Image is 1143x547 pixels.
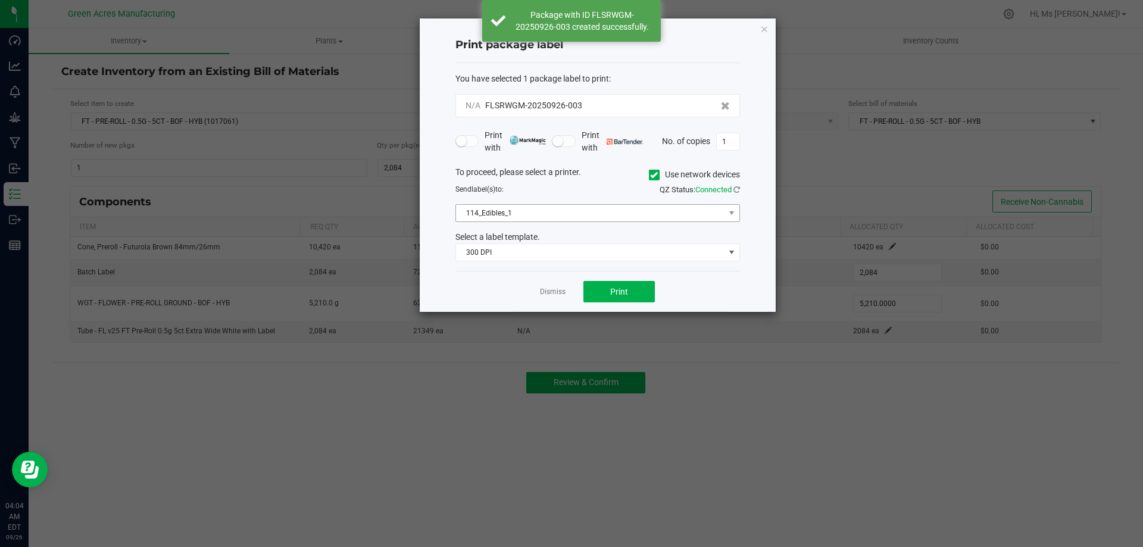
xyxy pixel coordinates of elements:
[456,244,724,261] span: 300 DPI
[649,168,740,181] label: Use network devices
[512,9,652,33] div: Package with ID FLSRWGM-20250926-003 created successfully.
[466,101,480,110] span: N/A
[446,231,749,243] div: Select a label template.
[455,185,504,193] span: Send to:
[660,185,740,194] span: QZ Status:
[662,136,710,145] span: No. of copies
[540,287,566,297] a: Dismiss
[583,281,655,302] button: Print
[446,166,749,184] div: To proceed, please select a printer.
[471,185,495,193] span: label(s)
[456,205,724,221] span: 114_Edibles_1
[12,452,48,487] iframe: Resource center
[455,74,609,83] span: You have selected 1 package label to print
[610,287,628,296] span: Print
[607,139,643,145] img: bartender.png
[485,129,546,154] span: Print with
[485,101,582,110] span: FLSRWGM-20250926-003
[510,136,546,145] img: mark_magic_cybra.png
[695,185,732,194] span: Connected
[455,37,740,53] h4: Print package label
[582,129,643,154] span: Print with
[455,73,740,85] div: :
